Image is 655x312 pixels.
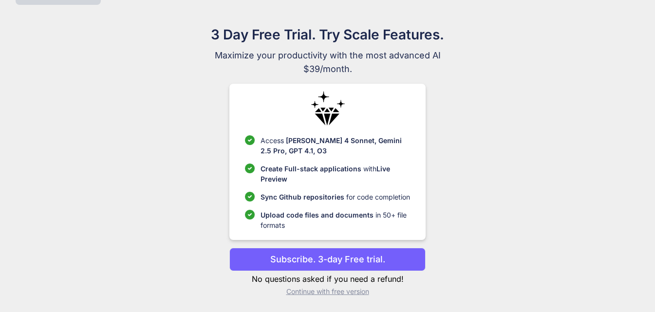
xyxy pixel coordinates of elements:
span: Upload code files and documents [261,211,374,219]
span: $39/month. [164,62,491,76]
span: Maximize your productivity with the most advanced AI [164,49,491,62]
p: in 50+ file formats [261,210,410,230]
span: Sync Github repositories [261,193,344,201]
span: Create Full-stack applications [261,165,363,173]
img: checklist [245,164,255,173]
p: with [261,164,410,184]
p: for code completion [261,192,410,202]
h1: 3 Day Free Trial. Try Scale Features. [164,24,491,45]
p: Subscribe. 3-day Free trial. [270,253,385,266]
button: Subscribe. 3-day Free trial. [229,248,426,271]
img: checklist [245,192,255,202]
p: No questions asked if you need a refund! [229,273,426,285]
p: Continue with free version [229,287,426,296]
span: [PERSON_NAME] 4 Sonnet, Gemini 2.5 Pro, GPT 4.1, O3 [261,136,402,155]
img: checklist [245,210,255,220]
p: Access [261,135,410,156]
img: checklist [245,135,255,145]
